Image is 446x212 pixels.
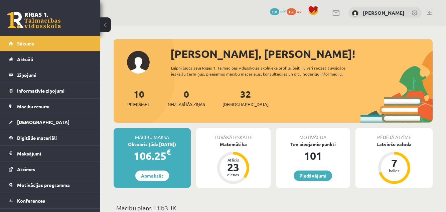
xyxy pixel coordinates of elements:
[384,169,404,173] div: balles
[127,88,150,108] a: 10Priekšmeti
[17,40,34,46] span: Sākums
[287,8,296,15] span: 156
[363,9,405,16] a: [PERSON_NAME]
[9,67,92,83] a: Ziņojumi
[114,148,191,164] div: 106.25
[17,56,33,62] span: Aktuāli
[196,128,271,141] div: Tuvākā ieskaite
[171,65,362,77] div: Laipni lūgts savā Rīgas 1. Tālmācības vidusskolas skolnieka profilā. Šeit Tu vari redzēt tuvojošo...
[170,46,433,62] div: [PERSON_NAME], [PERSON_NAME]!
[223,173,243,177] div: dienas
[294,171,332,181] a: Piedāvājumi
[168,101,205,108] span: Neizlasītās ziņas
[9,51,92,67] a: Aktuāli
[222,101,269,108] span: [DEMOGRAPHIC_DATA]
[276,141,350,148] div: Tev pieejamie punkti
[297,8,301,14] span: xp
[9,162,92,177] a: Atzīmes
[7,12,61,28] a: Rīgas 1. Tālmācības vidusskola
[270,8,286,14] a: 101 mP
[114,128,191,141] div: Mācību maksa
[384,158,404,169] div: 7
[355,128,433,141] div: Pēdējā atzīme
[17,119,69,125] span: [DEMOGRAPHIC_DATA]
[9,36,92,51] a: Sākums
[17,182,70,188] span: Motivācijas programma
[17,135,57,141] span: Digitālie materiāli
[355,141,433,185] a: Latviešu valoda 7 balles
[287,8,305,14] a: 156 xp
[17,166,35,172] span: Atzīmes
[352,10,358,17] img: Marija Šablovska
[223,158,243,162] div: Atlicis
[17,103,49,109] span: Mācību resursi
[9,193,92,208] a: Konferences
[17,83,92,98] legend: Informatīvie ziņojumi
[17,67,92,83] legend: Ziņojumi
[9,99,92,114] a: Mācību resursi
[9,83,92,98] a: Informatīvie ziņojumi
[17,198,45,204] span: Konferences
[276,148,350,164] div: 101
[223,162,243,173] div: 23
[9,146,92,161] a: Maksājumi
[127,101,150,108] span: Priekšmeti
[222,88,269,108] a: 32[DEMOGRAPHIC_DATA]
[280,8,286,14] span: mP
[270,8,279,15] span: 101
[135,171,169,181] a: Apmaksāt
[9,177,92,193] a: Motivācijas programma
[9,130,92,145] a: Digitālie materiāli
[9,114,92,130] a: [DEMOGRAPHIC_DATA]
[196,141,271,185] a: Matemātika Atlicis 23 dienas
[196,141,271,148] div: Matemātika
[355,141,433,148] div: Latviešu valoda
[114,141,191,148] div: Oktobris (līdz [DATE])
[168,88,205,108] a: 0Neizlasītās ziņas
[166,147,171,157] span: €
[276,128,350,141] div: Motivācija
[17,146,92,161] legend: Maksājumi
